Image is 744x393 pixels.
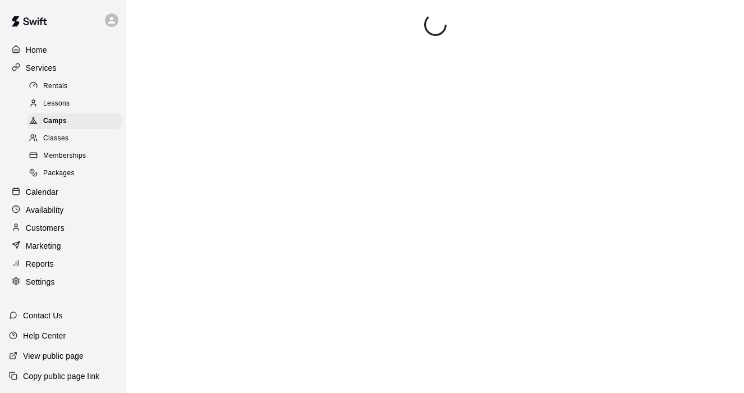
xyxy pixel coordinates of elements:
[27,113,126,130] a: Camps
[27,95,126,112] a: Lessons
[26,204,64,216] p: Availability
[27,79,122,94] div: Rentals
[27,148,122,164] div: Memberships
[9,202,117,218] a: Availability
[9,220,117,236] a: Customers
[9,60,117,76] a: Services
[43,98,70,109] span: Lessons
[43,133,68,144] span: Classes
[27,130,126,148] a: Classes
[26,62,57,74] p: Services
[43,168,75,179] span: Packages
[9,273,117,290] a: Settings
[27,148,126,165] a: Memberships
[23,310,63,321] p: Contact Us
[43,81,68,92] span: Rentals
[9,184,117,200] a: Calendar
[26,222,65,234] p: Customers
[27,166,122,181] div: Packages
[26,258,54,269] p: Reports
[23,350,84,362] p: View public page
[26,186,58,198] p: Calendar
[23,371,99,382] p: Copy public page link
[9,42,117,58] a: Home
[27,113,122,129] div: Camps
[26,276,55,287] p: Settings
[9,237,117,254] a: Marketing
[27,131,122,147] div: Classes
[27,96,122,112] div: Lessons
[26,44,47,56] p: Home
[43,150,86,162] span: Memberships
[23,330,66,341] p: Help Center
[26,240,61,252] p: Marketing
[27,77,126,95] a: Rentals
[43,116,67,127] span: Camps
[9,255,117,272] a: Reports
[27,165,126,182] a: Packages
